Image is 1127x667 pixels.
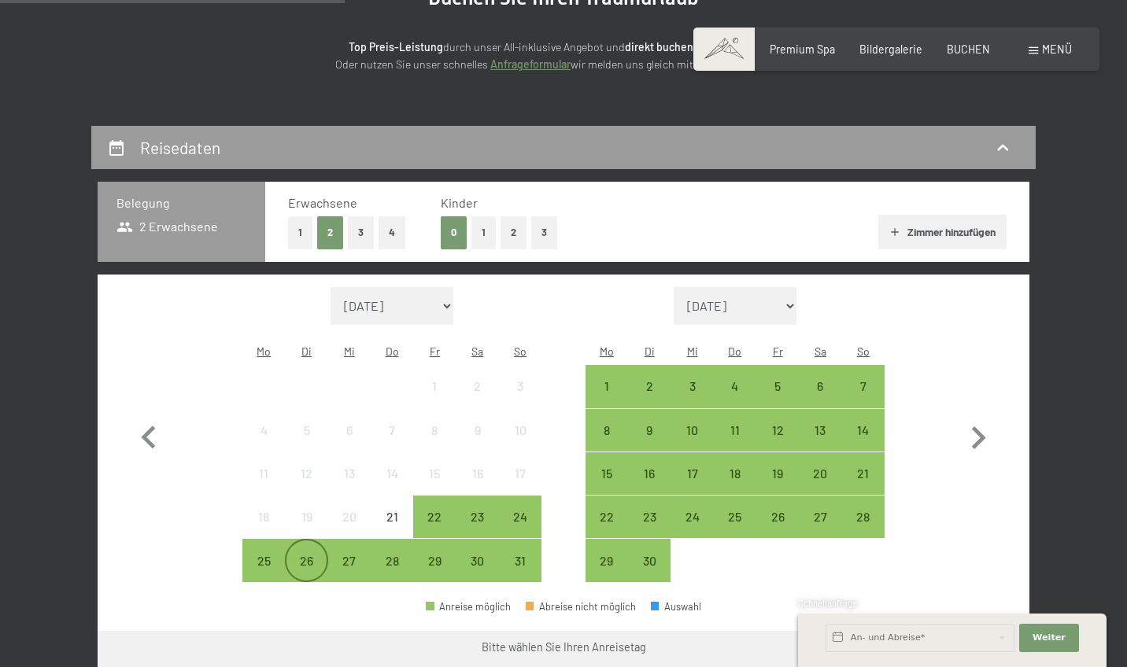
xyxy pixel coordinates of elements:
div: 3 [501,380,540,419]
div: Mon Aug 04 2025 [242,409,285,451]
div: 16 [458,467,497,507]
div: Sun Sep 07 2025 [842,365,885,407]
div: Wed Aug 27 2025 [328,539,371,581]
div: Sat Aug 09 2025 [456,409,499,451]
div: 3 [672,380,711,419]
div: Anreise nicht möglich [413,409,456,451]
div: 26 [286,555,326,594]
div: 23 [630,510,669,550]
div: Anreise möglich [671,409,713,451]
strong: Top Preis-Leistung [349,40,443,53]
div: Anreise möglich [842,496,885,538]
div: 20 [800,467,840,507]
div: Sun Sep 21 2025 [842,452,885,495]
div: 13 [800,424,840,463]
div: Anreise nicht möglich [456,409,499,451]
div: Anreise möglich [628,365,671,407]
div: Fri Aug 01 2025 [413,365,456,407]
div: Sat Sep 20 2025 [799,452,841,495]
span: BUCHEN [947,42,990,56]
abbr: Mittwoch [687,345,698,358]
span: Kinder [441,195,478,210]
button: 3 [348,216,374,249]
div: Anreise möglich [756,452,799,495]
div: 13 [330,467,369,507]
div: Fri Aug 29 2025 [413,539,456,581]
div: 2 [630,380,669,419]
abbr: Mittwoch [344,345,355,358]
div: Anreise möglich [714,409,756,451]
button: 0 [441,216,467,249]
button: 4 [379,216,405,249]
div: 9 [458,424,497,463]
button: 1 [471,216,496,249]
div: Fri Aug 08 2025 [413,409,456,451]
div: 14 [372,467,412,507]
div: Sat Aug 30 2025 [456,539,499,581]
div: 8 [415,424,454,463]
div: Anreise nicht möglich [328,452,371,495]
div: 26 [758,510,797,550]
div: Sun Aug 03 2025 [499,365,541,407]
div: 28 [844,510,883,550]
div: Wed Sep 17 2025 [671,452,713,495]
div: Wed Sep 03 2025 [671,365,713,407]
div: 31 [501,555,540,594]
div: Anreise nicht möglich [285,496,327,538]
div: Sat Sep 13 2025 [799,409,841,451]
div: Anreise möglich [799,452,841,495]
div: Wed Aug 20 2025 [328,496,371,538]
div: 24 [672,510,711,550]
div: Anreise möglich [499,539,541,581]
div: Anreise möglich [628,452,671,495]
div: Anreise nicht möglich [499,365,541,407]
button: 1 [288,216,312,249]
div: Thu Aug 14 2025 [371,452,413,495]
div: Abreise nicht möglich [526,602,636,612]
div: 17 [501,467,540,507]
div: 15 [587,467,626,507]
div: Tue Aug 19 2025 [285,496,327,538]
div: Tue Sep 30 2025 [628,539,671,581]
div: Anreise möglich [586,496,628,538]
div: 18 [244,510,283,550]
div: Thu Sep 11 2025 [714,409,756,451]
div: 1 [415,380,454,419]
div: Anreise nicht möglich [413,452,456,495]
span: Weiter [1033,632,1066,644]
div: Sat Sep 27 2025 [799,496,841,538]
div: Fri Sep 05 2025 [756,365,799,407]
div: Thu Aug 21 2025 [371,496,413,538]
div: 24 [501,510,540,550]
div: Wed Sep 10 2025 [671,409,713,451]
div: 20 [330,510,369,550]
button: 2 [501,216,527,249]
div: Anreise möglich [242,539,285,581]
div: 30 [458,555,497,594]
div: 29 [587,555,626,594]
div: Sun Aug 24 2025 [499,496,541,538]
div: Anreise nicht möglich [499,409,541,451]
div: Anreise möglich [499,496,541,538]
abbr: Freitag [773,345,783,358]
abbr: Freitag [430,345,440,358]
div: Anreise nicht möglich [285,409,327,451]
div: Thu Sep 25 2025 [714,496,756,538]
div: Wed Aug 06 2025 [328,409,371,451]
div: Mon Sep 08 2025 [586,409,628,451]
abbr: Dienstag [645,345,655,358]
span: Bildergalerie [859,42,922,56]
div: Mon Aug 11 2025 [242,452,285,495]
div: Anreise nicht möglich [371,409,413,451]
div: Anreise nicht möglich [456,452,499,495]
div: Anreise nicht möglich [371,452,413,495]
div: Anreise möglich [671,365,713,407]
div: Tue Sep 09 2025 [628,409,671,451]
div: 30 [630,555,669,594]
div: 4 [715,380,755,419]
div: Mon Aug 18 2025 [242,496,285,538]
div: Sat Sep 06 2025 [799,365,841,407]
abbr: Samstag [815,345,826,358]
div: Anreise möglich [799,365,841,407]
span: 2 Erwachsene [116,218,218,235]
